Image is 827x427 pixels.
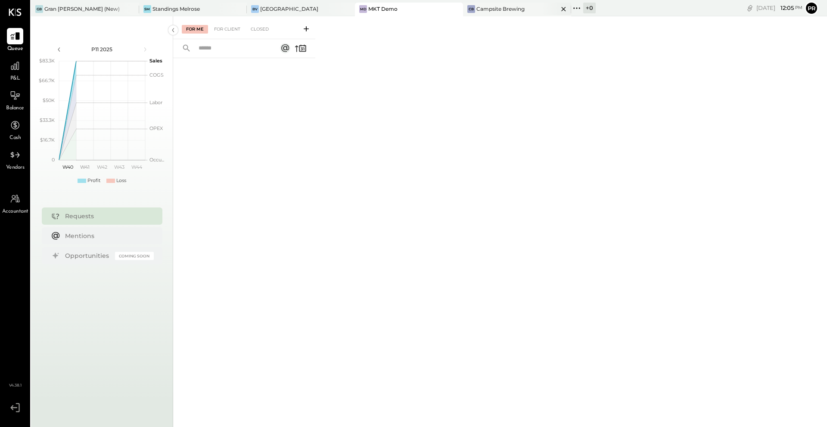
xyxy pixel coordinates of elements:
[87,177,100,184] div: Profit
[43,97,55,103] text: $50K
[52,157,55,163] text: 0
[182,25,208,34] div: For Me
[116,177,126,184] div: Loss
[149,58,162,64] text: Sales
[0,87,30,112] a: Balance
[0,147,30,172] a: Vendors
[149,99,162,105] text: Labor
[0,117,30,142] a: Cash
[114,164,124,170] text: W43
[359,5,367,13] div: MD
[251,5,259,13] div: BV
[80,164,90,170] text: W41
[210,25,245,34] div: For Client
[149,157,164,163] text: Occu...
[6,164,25,172] span: Vendors
[39,58,55,64] text: $83.3K
[0,58,30,83] a: P&L
[40,117,55,123] text: $33.3K
[2,208,28,216] span: Accountant
[0,28,30,53] a: Queue
[10,75,20,83] span: P&L
[9,134,21,142] span: Cash
[62,164,73,170] text: W40
[260,5,318,12] div: [GEOGRAPHIC_DATA]
[467,5,475,13] div: CB
[40,137,55,143] text: $16.7K
[746,3,754,12] div: copy link
[115,252,154,260] div: Coming Soon
[143,5,151,13] div: SM
[368,5,398,12] div: MKT Demo
[65,212,149,220] div: Requests
[6,105,24,112] span: Balance
[65,232,149,240] div: Mentions
[149,72,164,78] text: COGS
[39,77,55,84] text: $66.7K
[44,5,120,12] div: Gran [PERSON_NAME] (New)
[149,125,163,131] text: OPEX
[65,46,139,53] div: P11 2025
[246,25,273,34] div: Closed
[805,1,818,15] button: Pr
[131,164,142,170] text: W44
[65,251,111,260] div: Opportunities
[97,164,107,170] text: W42
[476,5,525,12] div: Campsite Brewing
[35,5,43,13] div: GB
[0,191,30,216] a: Accountant
[7,45,23,53] span: Queue
[152,5,200,12] div: Standings Melrose
[583,3,596,13] div: + 0
[756,4,802,12] div: [DATE]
